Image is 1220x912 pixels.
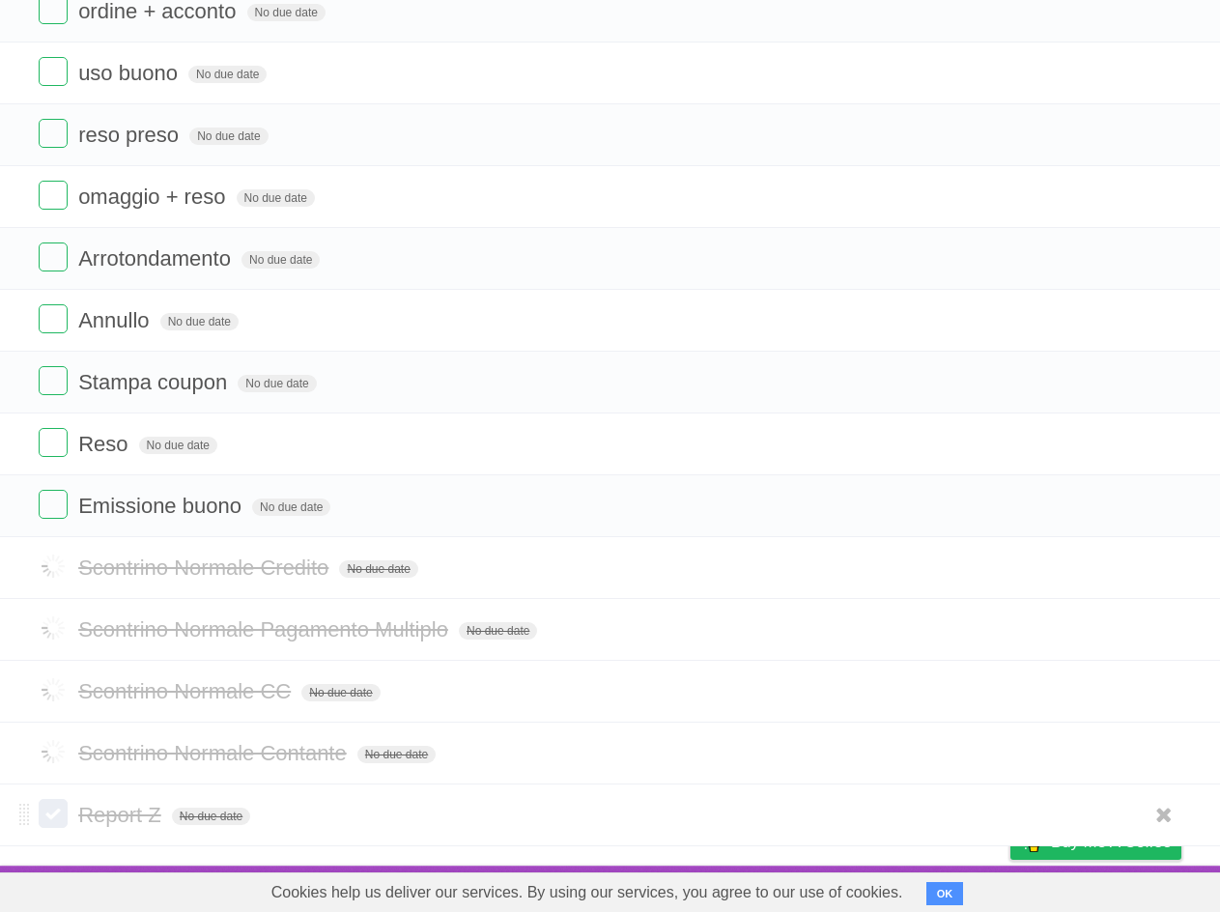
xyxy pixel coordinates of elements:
span: reso preso [78,123,184,147]
span: Scontrino Normale Credito [78,556,333,580]
span: No due date [339,560,417,578]
span: Annullo [78,308,154,332]
span: Emissione buono [78,494,246,518]
label: Done [39,366,68,395]
span: Report Z [78,803,166,827]
button: OK [926,882,964,905]
label: Done [39,57,68,86]
span: No due date [252,499,330,516]
label: Done [39,490,68,519]
span: Buy me a coffee [1051,825,1172,859]
label: Done [39,552,68,581]
a: Suggest a feature [1060,870,1181,907]
label: Done [39,675,68,704]
label: Done [39,737,68,766]
span: uso buono [78,61,183,85]
a: Developers [817,870,895,907]
span: Scontrino Normale Pagamento Multiplo [78,617,453,641]
label: Done [39,304,68,333]
span: No due date [241,251,320,269]
span: No due date [189,128,268,145]
span: Scontrino Normale CC [78,679,296,703]
span: No due date [459,622,537,640]
span: No due date [188,66,267,83]
a: Privacy [985,870,1036,907]
span: No due date [139,437,217,454]
label: Done [39,119,68,148]
span: No due date [247,4,326,21]
label: Done [39,428,68,457]
label: Done [39,242,68,271]
span: No due date [237,189,315,207]
span: Arrotondamento [78,246,236,271]
a: Terms [920,870,962,907]
label: Done [39,799,68,828]
span: Stampa coupon [78,370,232,394]
span: No due date [160,313,239,330]
a: About [753,870,794,907]
span: No due date [357,746,436,763]
span: Reso [78,432,132,456]
span: omaggio + reso [78,185,230,209]
span: No due date [301,684,380,701]
label: Done [39,613,68,642]
span: Cookies help us deliver our services. By using our services, you agree to our use of cookies. [252,873,922,912]
label: Done [39,181,68,210]
span: No due date [172,808,250,825]
span: Scontrino Normale Contante [78,741,352,765]
span: No due date [238,375,316,392]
